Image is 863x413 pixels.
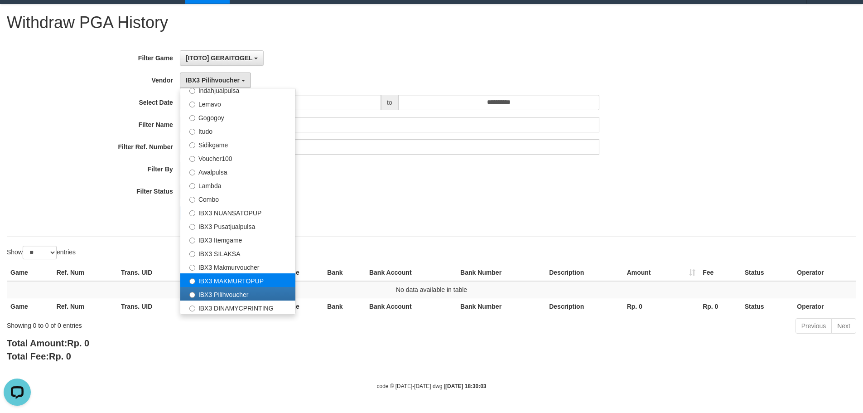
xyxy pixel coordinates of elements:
label: IBX3 MAKMURTOPUP [180,273,295,287]
small: code © [DATE]-[DATE] dwg | [377,383,487,389]
input: Voucher100 [189,156,195,162]
th: Game [7,298,53,315]
input: Awalpulsa [189,170,195,175]
input: Lemavo [189,102,195,107]
label: IBX3 Itemgame [180,233,295,246]
span: to [381,95,398,110]
th: Fee [699,264,741,281]
label: Itudo [180,124,295,137]
th: Ref. Num [53,298,117,315]
th: Rp. 0 [699,298,741,315]
th: Game [7,264,53,281]
th: Trans. UID [117,264,188,281]
b: Total Amount: [7,338,89,348]
input: IBX3 Makmurvoucher [189,265,195,271]
label: IBX3 NUANSATOPUP [180,205,295,219]
label: Show entries [7,246,76,259]
input: IBX3 DINAMYCPRINTING [189,306,195,311]
select: Showentries [23,246,57,259]
span: Rp. 0 [49,351,71,361]
th: Status [741,298,794,315]
th: Amount: activate to sort column ascending [623,264,699,281]
span: Rp. 0 [67,338,89,348]
th: Trans. UID [117,298,188,315]
th: Name [279,264,324,281]
button: IBX3 Pilihvoucher [180,73,251,88]
a: Next [831,318,856,334]
div: Showing 0 to 0 of 0 entries [7,317,353,330]
a: Previous [796,318,832,334]
input: Sidikgame [189,142,195,148]
input: IBX3 Pusatjualpulsa [189,224,195,230]
th: Status [741,264,794,281]
strong: [DATE] 18:30:03 [445,383,486,389]
th: Bank [323,264,366,281]
input: Gogogoy [189,115,195,121]
input: Lambda [189,183,195,189]
th: Rp. 0 [623,298,699,315]
input: IBX3 NUANSATOPUP [189,210,195,216]
label: Indahjualpulsa [180,83,295,97]
h1: Withdraw PGA History [7,14,856,32]
th: Ref. Num [53,264,117,281]
label: IBX3 DINAMYCPRINTING [180,301,295,314]
button: [ITOTO] GERAITOGEL [180,50,264,66]
input: Itudo [189,129,195,135]
b: Total Fee: [7,351,71,361]
span: IBX3 Pilihvoucher [186,77,240,84]
label: Sidikgame [180,137,295,151]
input: IBX3 MAKMURTOPUP [189,278,195,284]
th: Operator [793,264,856,281]
label: Gogogoy [180,110,295,124]
span: [ITOTO] GERAITOGEL [186,54,253,62]
th: Description [545,264,623,281]
th: Bank Account [366,264,457,281]
th: Name [279,298,324,315]
label: IBX3 Pilihvoucher [180,287,295,301]
label: Voucher100 [180,151,295,165]
th: Operator [793,298,856,315]
label: Lemavo [180,97,295,110]
label: Combo [180,192,295,205]
label: IBX3 Pusatjualpulsa [180,219,295,233]
label: IBX3 Makmurvoucher [180,260,295,273]
label: IBX3 SILAKSA [180,246,295,260]
th: Bank Account [366,298,457,315]
th: Description [545,298,623,315]
th: Bank Number [457,264,545,281]
th: Bank Number [457,298,545,315]
input: IBX3 SILAKSA [189,251,195,257]
label: Awalpulsa [180,165,295,178]
label: Lambda [180,178,295,192]
input: IBX3 Pilihvoucher [189,292,195,298]
input: IBX3 Itemgame [189,238,195,243]
td: No data available in table [7,281,856,298]
input: Indahjualpulsa [189,88,195,94]
input: Combo [189,197,195,203]
th: Bank [323,298,366,315]
button: Open LiveChat chat widget [4,4,31,31]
